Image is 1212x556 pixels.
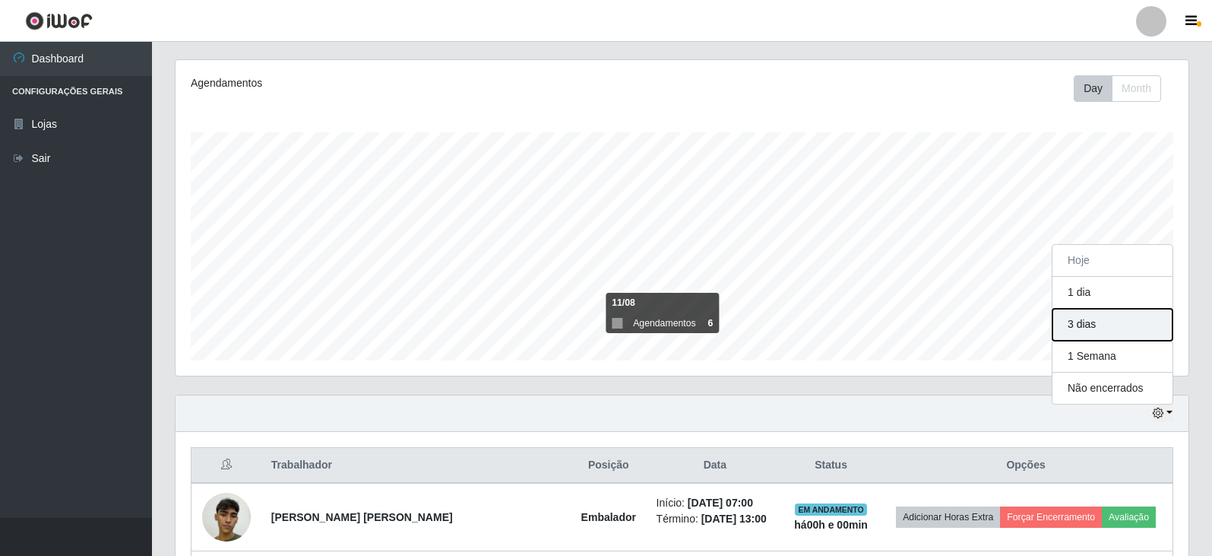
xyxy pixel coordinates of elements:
th: Status [783,448,879,484]
li: Início: [657,495,774,511]
div: Agendamentos [191,75,587,91]
button: Hoje [1052,245,1172,277]
button: Não encerrados [1052,373,1172,404]
button: 3 dias [1052,309,1172,341]
button: Month [1112,75,1161,102]
div: Toolbar with button groups [1074,75,1173,102]
strong: há 00 h e 00 min [794,519,868,531]
time: [DATE] 13:00 [701,513,767,525]
th: Data [647,448,783,484]
button: 1 Semana [1052,341,1172,373]
th: Trabalhador [262,448,570,484]
img: 1752535876066.jpeg [202,485,251,549]
th: Opções [879,448,1172,484]
img: CoreUI Logo [25,11,93,30]
th: Posição [570,448,647,484]
button: Forçar Encerramento [1000,507,1102,528]
strong: Embalador [581,511,636,523]
strong: [PERSON_NAME] [PERSON_NAME] [271,511,453,523]
div: First group [1074,75,1161,102]
button: Avaliação [1102,507,1156,528]
li: Término: [657,511,774,527]
button: Day [1074,75,1112,102]
button: Adicionar Horas Extra [896,507,1000,528]
button: 1 dia [1052,277,1172,309]
span: EM ANDAMENTO [795,504,867,516]
time: [DATE] 07:00 [688,497,753,509]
